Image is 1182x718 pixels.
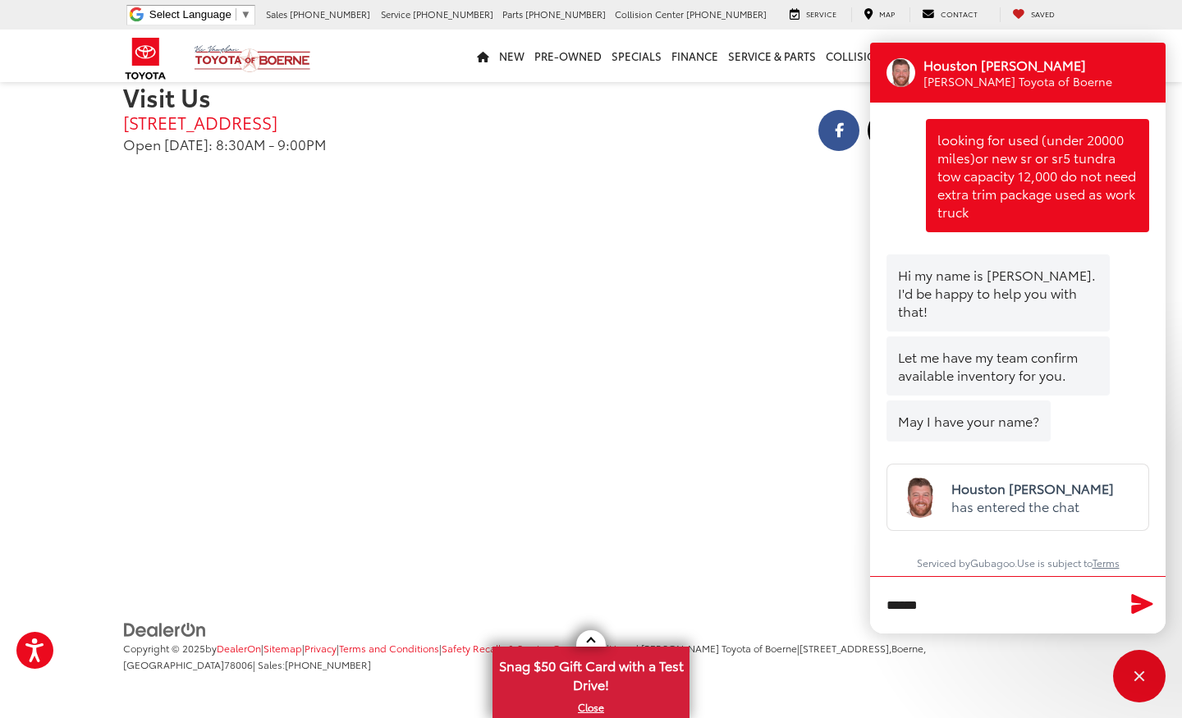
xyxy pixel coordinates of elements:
[205,641,261,655] span: by
[253,657,371,671] span: | Sales:
[494,648,688,698] span: Snag $50 Gift Card with a Test Drive!
[502,7,523,21] span: Parts
[821,30,932,82] a: Collision Center
[115,32,176,85] img: Toyota
[1125,588,1160,621] button: Send Message
[413,7,493,21] span: [PHONE_NUMBER]
[886,556,1149,576] div: Serviced by . Use is subject to
[686,7,767,21] span: [PHONE_NUMBER]
[472,30,494,82] a: Home
[302,641,337,655] span: |
[941,8,978,19] span: Contact
[494,30,529,82] a: New
[886,336,1110,396] div: Let me have my team confirm available inventory for you.
[909,7,990,22] a: Contact
[263,641,302,655] a: Sitemap
[1113,650,1166,702] button: Toggle Chat Window
[529,30,607,82] a: Pre-Owned
[525,7,606,21] span: [PHONE_NUMBER]
[123,110,579,134] a: [STREET_ADDRESS]
[123,657,224,671] span: [GEOGRAPHIC_DATA]
[266,7,287,21] span: Sales
[886,400,1051,441] div: May I have your name?
[439,641,607,655] span: |
[886,254,1110,332] div: Hi my name is [PERSON_NAME]. I'd be happy to help you with that!
[886,58,915,87] div: Operator Image
[123,83,579,110] h2: Visit Us
[951,479,1114,497] p: Houston [PERSON_NAME]
[777,7,849,22] a: Service
[636,641,797,655] span: | [PERSON_NAME] Toyota of Boerne
[667,30,723,82] a: Finance
[339,641,439,655] a: Terms and Conditions
[194,44,311,73] img: Vic Vaughan Toyota of Boerne
[149,8,251,21] a: Select Language​
[865,121,911,138] a: Twitter: Click to visit our Twitter page
[1031,8,1055,19] span: Saved
[923,74,1131,89] div: Operator Title
[923,56,1131,74] div: Operator Name
[870,576,1166,633] textarea: Type your message
[1024,30,1071,82] a: About
[900,477,941,518] img: 8da17bd6-e8a9-11ef-ba90-07203ebf8b3a-1744996729_1617.png
[1113,650,1166,702] div: Close
[305,641,337,655] a: Privacy
[799,641,891,655] span: [STREET_ADDRESS],
[879,8,895,19] span: Map
[1000,7,1067,22] a: My Saved Vehicles
[926,119,1149,232] div: looking for used (under 20000 miles)or new sr or sr5 tundra tow capacity 12,000 do not need extra...
[337,641,439,655] span: |
[290,7,370,21] span: [PHONE_NUMBER]
[285,657,371,671] span: [PHONE_NUMBER]
[806,8,836,19] span: Service
[123,641,205,655] span: Copyright © 2025
[932,30,1024,82] a: Rent a Toyota
[123,621,207,639] img: DealerOn
[851,7,907,22] a: Map
[123,641,926,671] span: |
[381,7,410,21] span: Service
[123,134,579,153] p: Open [DATE]: 8:30AM - 9:00PM
[241,8,251,21] span: ▼
[970,556,1015,569] a: Gubagoo
[607,30,667,82] a: Specials
[123,620,207,636] a: DealerOn
[615,7,684,21] span: Collision Center
[951,496,1079,515] span: has entered the chat
[891,641,926,655] span: Boerne,
[923,74,1112,89] p: [PERSON_NAME] Toyota of Boerne
[261,641,302,655] span: |
[723,30,821,82] a: Service & Parts: Opens in a new tab
[923,56,1112,74] p: Houston [PERSON_NAME]
[149,8,231,21] span: Select Language
[442,641,607,655] a: Safety Recalls & Service Campaigns, Opens in a new tab
[816,121,862,138] a: Facebook: Click to visit our Facebook page
[217,641,261,655] a: DealerOn Home Page
[224,657,253,671] span: 78006
[1093,556,1120,569] a: Terms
